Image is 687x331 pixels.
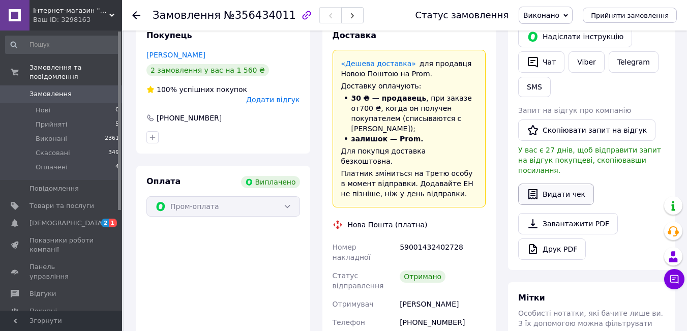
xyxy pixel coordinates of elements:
[36,120,67,129] span: Прийняті
[29,262,94,281] span: Панель управління
[398,295,488,313] div: [PERSON_NAME]
[156,113,223,123] div: [PHONE_NUMBER]
[518,119,655,141] button: Скопіювати запит на відгук
[29,184,79,193] span: Повідомлення
[146,51,205,59] a: [PERSON_NAME]
[518,146,661,174] span: У вас є 27 днів, щоб відправити запит на відгук покупцеві, скопіювавши посилання.
[29,201,94,210] span: Товари та послуги
[153,9,221,21] span: Замовлення
[333,31,377,40] span: Доставка
[609,51,659,73] a: Telegram
[29,219,105,228] span: [DEMOGRAPHIC_DATA]
[132,10,140,20] div: Повернутися назад
[246,96,300,104] span: Додати відгук
[157,85,177,94] span: 100%
[105,134,119,143] span: 2361
[101,219,109,227] span: 2
[523,11,559,19] span: Виконано
[518,238,586,260] a: Друк PDF
[115,106,119,115] span: 0
[518,293,545,303] span: Мітки
[518,213,618,234] a: Завантажити PDF
[341,146,477,166] div: Для покупця доставка безкоштовна.
[333,300,374,308] span: Отримувач
[29,236,94,254] span: Показники роботи компанії
[415,10,509,20] div: Статус замовлення
[29,89,72,99] span: Замовлення
[351,94,427,102] span: 30 ₴ — продавець
[518,184,594,205] button: Видати чек
[115,120,119,129] span: 5
[333,272,384,290] span: Статус відправлення
[115,163,119,172] span: 4
[518,51,564,73] button: Чат
[400,270,445,283] div: Отримано
[341,93,477,134] li: , при заказе от 700 ₴ , когда он получен покупателем (списываются с [PERSON_NAME]);
[341,168,477,199] div: Платник зміниться на Третю особу в момент відправки. Додавайте ЕН не пізніше, ніж у день відправки.
[345,220,430,230] div: Нова Пошта (платна)
[518,26,632,47] button: Надіслати інструкцію
[29,307,57,316] span: Покупці
[146,84,247,95] div: успішних покупок
[398,238,488,266] div: 59001432402728
[341,81,477,91] div: Доставку оплачують:
[664,269,684,289] button: Чат з покупцем
[518,106,631,114] span: Запит на відгук про компанію
[29,63,122,81] span: Замовлення та повідомлення
[591,12,669,19] span: Прийняти замовлення
[569,51,604,73] a: Viber
[36,163,68,172] span: Оплачені
[33,6,109,15] span: Інтернет-магазин "Центр Дезінфекції"
[224,9,296,21] span: №356434011
[36,148,70,158] span: Скасовані
[108,148,119,158] span: 349
[5,36,120,54] input: Пошук
[36,106,50,115] span: Нові
[341,58,477,79] div: для продавця Новою Поштою на Prom.
[146,176,181,186] span: Оплата
[29,289,56,298] span: Відгуки
[341,59,416,68] a: «Дешева доставка»
[33,15,122,24] div: Ваш ID: 3298163
[351,135,424,143] span: залишок — Prom.
[518,77,551,97] button: SMS
[146,31,192,40] span: Покупець
[146,64,269,76] div: 2 замовлення у вас на 1 560 ₴
[241,176,300,188] div: Виплачено
[583,8,677,23] button: Прийняти замовлення
[36,134,67,143] span: Виконані
[109,219,117,227] span: 1
[333,243,371,261] span: Номер накладної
